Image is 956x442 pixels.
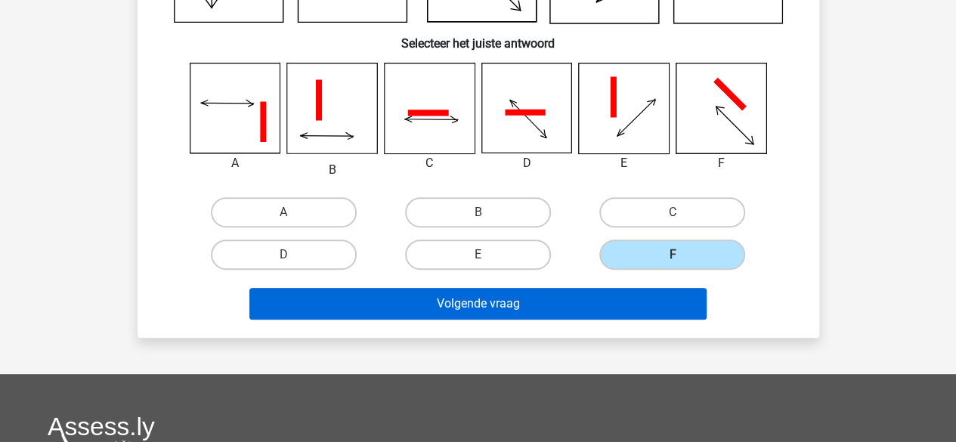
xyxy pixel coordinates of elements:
label: B [405,197,551,227]
div: A [178,154,292,172]
div: F [664,154,778,172]
label: D [211,240,357,270]
button: Volgende vraag [249,288,707,320]
label: C [599,197,745,227]
div: C [373,154,487,172]
div: E [567,154,681,172]
div: B [275,161,389,179]
label: F [599,240,745,270]
label: E [405,240,551,270]
h6: Selecteer het juiste antwoord [162,24,795,51]
div: D [470,154,584,172]
label: A [211,197,357,227]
